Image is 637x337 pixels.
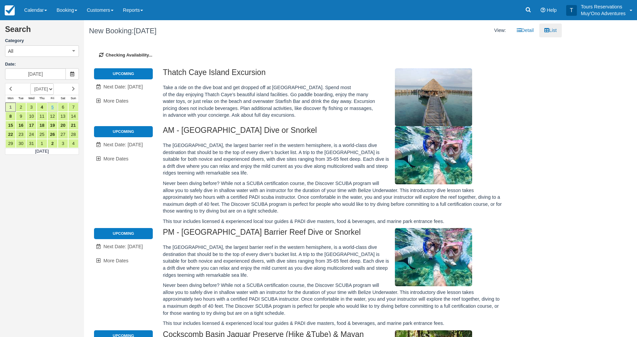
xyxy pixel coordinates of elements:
[163,84,504,119] p: Take a ride on the dive boat and get dropped off at [GEOGRAPHIC_DATA]. Spend most of the day enjo...
[395,228,472,286] img: M295-1
[16,121,26,130] a: 16
[103,84,143,89] span: Next Date: [DATE]
[103,98,128,104] span: More Dates
[37,103,47,112] a: 4
[89,42,557,69] div: Checking Availability...
[5,148,79,155] td: [DATE]
[58,139,68,148] a: 3
[26,95,37,102] th: Wed
[512,24,539,37] a: Detail
[5,103,16,112] a: 1
[566,5,577,16] div: T
[68,139,79,148] a: 4
[37,95,47,102] th: Thu
[47,139,58,148] a: 2
[541,8,545,12] i: Help
[47,112,58,121] a: 12
[163,228,504,240] h2: PM - [GEOGRAPHIC_DATA] Barrier Reef Dive or Snorkel
[395,126,472,184] img: M294-1
[58,112,68,121] a: 13
[5,112,16,121] a: 8
[581,10,626,17] p: Muy'Ono Adventures
[16,139,26,148] a: 30
[26,130,37,139] a: 24
[5,139,16,148] a: 29
[58,95,68,102] th: Sat
[5,45,79,57] button: All
[58,121,68,130] a: 20
[16,103,26,112] a: 2
[94,126,153,137] li: Upcoming
[581,3,626,10] p: Tours Reservations
[163,126,504,139] h2: AM - [GEOGRAPHIC_DATA] Dive or Snorkel
[26,139,37,148] a: 31
[5,130,16,139] a: 22
[26,103,37,112] a: 3
[47,121,58,130] a: 19
[5,121,16,130] a: 15
[5,5,15,15] img: checkfront-main-nav-mini-logo.png
[103,156,128,161] span: More Dates
[94,138,153,152] a: Next Date: [DATE]
[94,228,153,239] li: Upcoming
[5,61,79,68] label: Date:
[68,121,79,130] a: 21
[37,130,47,139] a: 25
[26,121,37,130] a: 17
[47,130,58,139] a: 26
[489,24,511,37] li: View:
[68,130,79,139] a: 28
[163,244,504,278] p: The [GEOGRAPHIC_DATA], the largest barrier reef in the western hemisphere, is a world-class dive ...
[94,240,153,254] a: Next Date: [DATE]
[37,112,47,121] a: 11
[8,48,13,54] span: All
[163,218,504,225] p: This tour includes licensed & experienced local tour guides & PADI dive masters, food & beverages...
[163,142,504,177] p: The [GEOGRAPHIC_DATA], the largest barrier reef in the western hemisphere, is a world-class dive ...
[58,130,68,139] a: 27
[26,112,37,121] a: 10
[163,320,504,327] p: This tour includes licensed & experienced local tour guides & PADI dive masters, food & beverages...
[5,95,16,102] th: Mon
[134,27,156,35] span: [DATE]
[103,258,128,263] span: More Dates
[547,7,557,13] span: Help
[395,68,472,126] img: M296-1
[5,38,79,44] label: Category
[94,68,153,79] li: Upcoming
[37,139,47,148] a: 1
[5,25,79,38] h2: Search
[68,95,79,102] th: Sun
[47,103,58,112] a: 5
[163,68,504,81] h2: Thatch Caye Island Excursion
[163,282,504,316] p: Never been diving before? While not a SCUBA certification course, the Discover SCUBA program will...
[103,142,143,147] span: Next Date: [DATE]
[16,95,26,102] th: Tue
[94,80,153,94] a: Next Date: [DATE]
[89,27,318,35] h1: New Booking:
[539,24,561,37] a: List
[68,112,79,121] a: 14
[68,103,79,112] a: 7
[58,103,68,112] a: 6
[37,121,47,130] a: 18
[47,95,58,102] th: Fri
[16,112,26,121] a: 9
[16,130,26,139] a: 23
[103,244,143,249] span: Next Date: [DATE]
[163,180,504,215] p: Never been diving before? While not a SCUBA certification course, the Discover SCUBA program will...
